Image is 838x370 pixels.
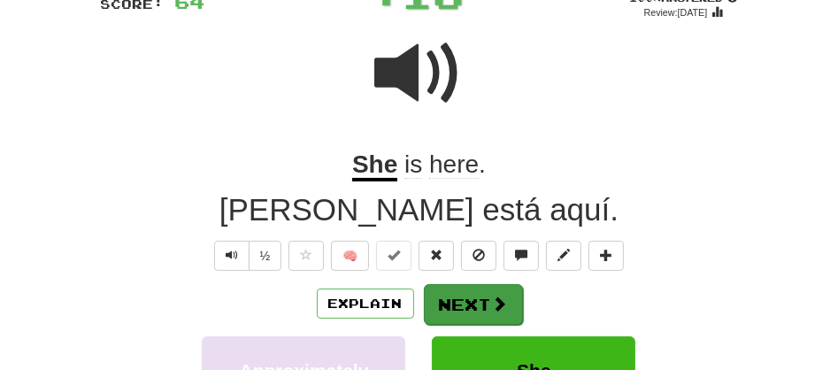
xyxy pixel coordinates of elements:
[249,241,282,271] button: ½
[214,241,250,271] button: Play sentence audio (ctl+space)
[429,150,479,179] span: here
[546,241,581,271] button: Edit sentence (alt+d)
[424,284,523,325] button: Next
[317,289,414,319] button: Explain
[211,241,282,271] div: Text-to-speech controls
[352,150,397,181] u: She
[419,241,454,271] button: Reset to 0% Mastered (alt+r)
[331,241,369,271] button: 🧠
[461,241,496,271] button: Ignore sentence (alt+i)
[288,241,324,271] button: Favorite sentence (alt+f)
[397,150,486,179] span: .
[376,241,411,271] button: Set this sentence to 100% Mastered (alt+m)
[504,241,539,271] button: Discuss sentence (alt+u)
[588,241,624,271] button: Add to collection (alt+a)
[101,188,738,232] div: [PERSON_NAME] está aquí.
[404,150,422,179] span: is
[644,7,708,18] small: Review: [DATE]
